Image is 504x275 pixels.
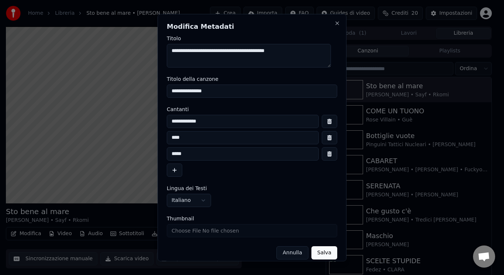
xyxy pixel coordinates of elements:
label: Titolo della canzone [167,76,337,81]
button: Annulla [276,246,308,259]
h2: Modifica Metadati [167,23,337,30]
button: Salva [311,246,337,259]
label: Titolo [167,35,337,41]
label: Cantanti [167,106,337,111]
span: Lingua dei Testi [167,185,207,190]
span: Thumbnail [167,216,194,221]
